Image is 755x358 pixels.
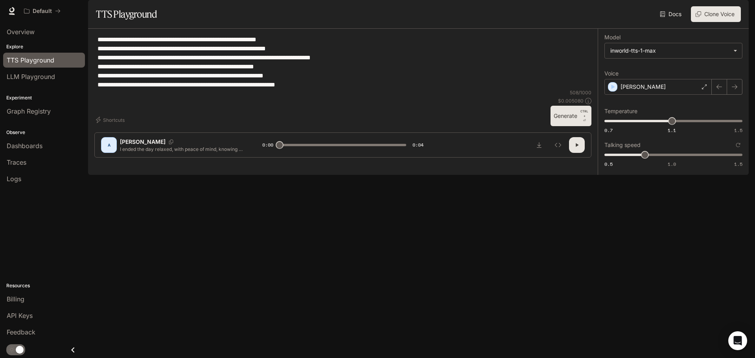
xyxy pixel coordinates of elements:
[734,161,742,167] span: 1.5
[604,161,613,167] span: 0.5
[658,6,685,22] a: Docs
[580,109,588,123] p: ⏎
[604,108,637,114] p: Temperature
[570,89,591,96] p: 508 / 1000
[668,161,676,167] span: 1.0
[668,127,676,134] span: 1.1
[531,137,547,153] button: Download audio
[94,114,128,126] button: Shortcuts
[604,35,621,40] p: Model
[262,141,273,149] span: 0:00
[166,140,177,144] button: Copy Voice ID
[728,331,747,350] div: Open Intercom Messenger
[551,106,591,126] button: GenerateCTRL +⏎
[96,6,157,22] h1: TTS Playground
[412,141,424,149] span: 0:04
[120,146,243,152] p: I ended the day relaxed, with peace of mind, knowing I was in good hands
[550,137,566,153] button: Inspect
[33,8,52,15] p: Default
[610,47,729,55] div: inworld-tts-1-max
[604,142,641,148] p: Talking speed
[103,139,115,151] div: A
[604,127,613,134] span: 0.7
[604,71,619,76] p: Voice
[605,43,742,58] div: inworld-tts-1-max
[120,138,166,146] p: [PERSON_NAME]
[691,6,741,22] button: Clone Voice
[621,83,666,91] p: [PERSON_NAME]
[734,141,742,149] button: Reset to default
[734,127,742,134] span: 1.5
[580,109,588,118] p: CTRL +
[20,3,64,19] button: All workspaces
